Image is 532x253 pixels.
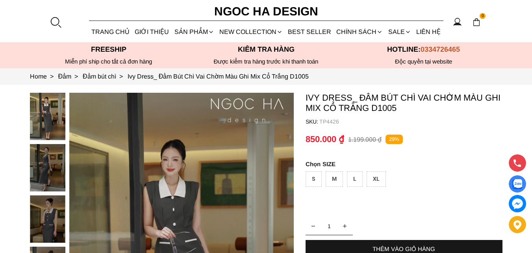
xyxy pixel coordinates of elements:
span: > [47,73,57,80]
a: TRANG CHỦ [89,21,132,42]
a: BEST SELLER [285,21,334,42]
div: Miễn phí ship cho tất cả đơn hàng [30,58,187,65]
p: 850.000 ₫ [306,134,344,144]
img: Ivy Dress_ Đầm Bút Chì Vai Chờm Màu Ghi Mix Cổ Trắng D1005_mini_2 [30,195,65,243]
a: LIÊN HỆ [413,21,443,42]
a: Ngoc Ha Design [207,2,325,21]
a: NEW COLLECTION [217,21,285,42]
input: Quantity input [306,218,353,234]
a: SALE [386,21,413,42]
p: Freeship [30,45,187,54]
div: Chính sách [334,21,386,42]
div: XL [367,171,386,187]
p: SIZE [306,161,502,167]
h6: Độc quyền tại website [345,58,502,65]
span: > [116,73,126,80]
a: Display image [509,175,526,193]
a: Link to Đầm bút chì [83,73,128,80]
div: M [326,171,343,187]
img: Display image [512,179,522,189]
h6: SKU: [306,118,319,125]
p: 1.199.000 ₫ [348,136,382,143]
a: Link to Ivy Dress_ Đầm Bút Chì Vai Chờm Màu Ghi Mix Cổ Trắng D1005 [128,73,309,80]
a: messenger [509,195,526,212]
font: Kiểm tra hàng [238,45,295,53]
p: Ivy Dress_ Đầm Bút Chì Vai Chờm Màu Ghi Mix Cổ Trắng D1005 [306,93,502,113]
p: Được kiểm tra hàng trước khi thanh toán [187,58,345,65]
div: THÊM VÀO GIỎ HÀNG [306,246,502,252]
span: 0 [480,13,486,19]
div: S [306,171,322,187]
img: Ivy Dress_ Đầm Bút Chì Vai Chờm Màu Ghi Mix Cổ Trắng D1005_mini_1 [30,144,65,191]
p: 29% [386,135,403,144]
img: Ivy Dress_ Đầm Bút Chì Vai Chờm Màu Ghi Mix Cổ Trắng D1005_mini_0 [30,93,65,140]
div: L [347,171,363,187]
div: SẢN PHẨM [172,21,217,42]
span: > [71,73,81,80]
p: Hotline: [345,45,502,54]
a: Link to Home [30,73,58,80]
span: 0334726465 [421,45,460,53]
p: TP4426 [319,118,502,125]
a: GIỚI THIỆU [132,21,172,42]
a: Link to Đầm [58,73,83,80]
img: img-CART-ICON-ksit0nf1 [472,18,481,26]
